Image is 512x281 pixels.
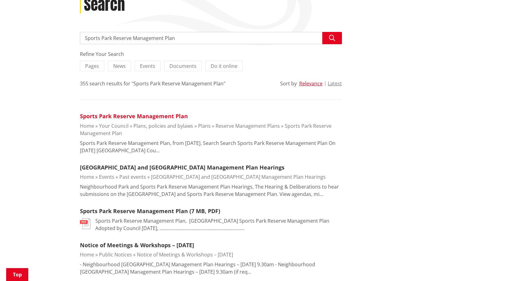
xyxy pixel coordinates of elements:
[80,32,342,44] input: Search input
[198,123,211,129] a: Plans
[80,164,284,171] a: [GEOGRAPHIC_DATA] and [GEOGRAPHIC_DATA] Management Plan Hearings
[99,251,132,258] a: Public Notices
[80,251,94,258] a: Home
[80,50,342,58] div: Refine Your Search
[328,81,342,86] button: Latest
[137,251,233,258] a: Notice of Meetings & Workshops – [DATE]
[169,63,196,69] span: Documents
[99,174,114,180] a: Events
[216,123,280,129] a: Reserve Management Plans
[6,268,28,281] a: Top
[99,123,129,129] a: Your Council
[280,80,297,87] div: Sort by
[95,217,342,232] p: Sports Park Reserve Management Plan, ﻿ [GEOGRAPHIC_DATA] Sports Park Reserve Management Plan Adop...
[80,112,188,120] a: Sports Park Reserve Management Plan
[80,139,342,154] p: Sports Park Reserve Management Plan, from [DATE]. Search Search Sports Park Reserve Management Pl...
[80,174,94,180] a: Home
[80,80,225,87] div: 355 search results for "Sports Park Reserve Management Plan"
[80,123,331,137] a: Sports Park Reserve Management Plan
[113,63,126,69] span: News
[80,241,194,249] a: Notice of Meetings & Workshops – [DATE]
[151,174,326,180] a: [GEOGRAPHIC_DATA] and [GEOGRAPHIC_DATA] Management Plan Hearings
[80,218,90,229] img: document-pdf.svg
[80,207,220,215] a: Sports Park Reserve Management Plan (7 MB, PDF)
[484,255,506,277] iframe: Messenger Launcher
[119,174,146,180] a: Past events
[80,123,94,129] a: Home
[299,81,323,86] button: Relevance
[80,261,342,275] p: - Neighbourhood [GEOGRAPHIC_DATA] Management Plan Hearings – [DATE] 9.30am - Neighbourhood [GEOGR...
[85,63,99,69] span: Pages
[211,63,237,69] span: Do it online
[133,123,193,129] a: Plans, policies and bylaws
[140,63,155,69] span: Events
[80,183,342,198] p: Neighbourhood Park and Sports Park Reserve Management Plan Hearings, The Hearing & Deliberations ...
